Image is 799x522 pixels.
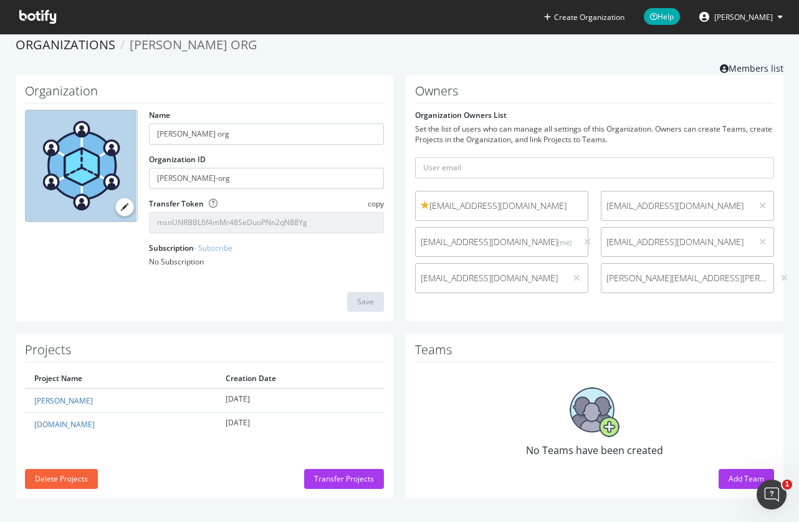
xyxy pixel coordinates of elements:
button: Delete Projects [25,469,98,489]
span: No Teams have been created [526,443,663,457]
label: Transfer Token [149,198,204,209]
iframe: Intercom live chat [757,480,787,510]
td: [DATE] [216,389,384,413]
label: Name [149,110,170,120]
div: No Subscription [149,256,384,267]
span: Help [644,8,680,25]
a: Transfer Projects [304,473,384,484]
label: Organization ID [149,154,206,165]
input: User email [415,157,774,178]
div: Add Team [729,473,764,484]
a: [PERSON_NAME] [34,395,93,406]
button: [PERSON_NAME] [689,7,793,27]
span: copy [368,198,384,209]
button: Create Organization [543,11,625,23]
span: [PERSON_NAME] org [130,36,257,53]
h1: Organization [25,84,384,104]
a: Delete Projects [25,473,98,484]
span: Emily Campbell [714,12,773,22]
span: [EMAIL_ADDRESS][DOMAIN_NAME] [606,200,747,212]
th: Creation Date [216,369,384,389]
label: Subscription [149,243,232,253]
div: Delete Projects [35,473,88,484]
button: Add Team [719,469,774,489]
h1: Owners [415,84,774,104]
a: - Subscribe [194,243,232,253]
label: Organization Owners List [415,110,507,120]
a: [DOMAIN_NAME] [34,419,95,430]
h1: Projects [25,343,384,362]
div: Save [357,296,374,307]
span: [EMAIL_ADDRESS][DOMAIN_NAME] [606,236,747,248]
span: [PERSON_NAME][EMAIL_ADDRESS][PERSON_NAME][DOMAIN_NAME] [606,272,768,284]
th: Project Name [25,369,216,389]
input: name [149,123,384,145]
button: Save [347,292,384,312]
div: Transfer Projects [314,473,374,484]
span: [EMAIL_ADDRESS][DOMAIN_NAME] [421,200,583,212]
span: [EMAIL_ADDRESS][DOMAIN_NAME] [421,236,572,248]
a: Organizations [16,36,115,53]
div: Set the list of users who can manage all settings of this Organization. Owners can create Teams, ... [415,123,774,145]
a: Members list [720,59,783,75]
span: [EMAIL_ADDRESS][DOMAIN_NAME] [421,272,561,284]
ol: breadcrumbs [16,36,783,54]
small: (me) [558,238,572,247]
button: Transfer Projects [304,469,384,489]
a: Add Team [719,473,774,484]
img: No Teams have been created [570,387,620,437]
input: Organization ID [149,168,384,189]
span: 1 [782,480,792,490]
h1: Teams [415,343,774,362]
td: [DATE] [216,413,384,437]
